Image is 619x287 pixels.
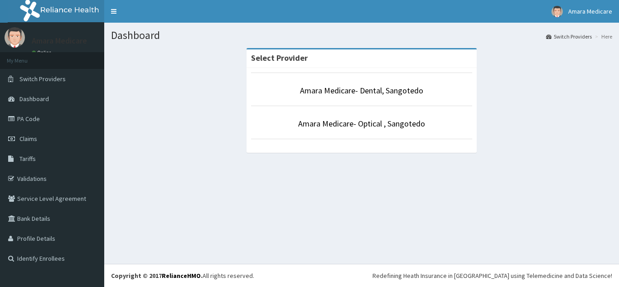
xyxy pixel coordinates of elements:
[372,271,612,280] div: Redefining Heath Insurance in [GEOGRAPHIC_DATA] using Telemedicine and Data Science!
[32,37,87,45] p: Amara Medicare
[19,155,36,163] span: Tariffs
[19,75,66,83] span: Switch Providers
[19,135,37,143] span: Claims
[593,33,612,40] li: Here
[568,7,612,15] span: Amara Medicare
[104,264,619,287] footer: All rights reserved.
[111,29,612,41] h1: Dashboard
[111,272,203,280] strong: Copyright © 2017 .
[300,85,423,96] a: Amara Medicare- Dental, Sangotedo
[5,27,25,48] img: User Image
[551,6,563,17] img: User Image
[19,95,49,103] span: Dashboard
[298,118,425,129] a: Amara Medicare- Optical , Sangotedo
[251,53,308,63] strong: Select Provider
[32,49,53,56] a: Online
[162,272,201,280] a: RelianceHMO
[546,33,592,40] a: Switch Providers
